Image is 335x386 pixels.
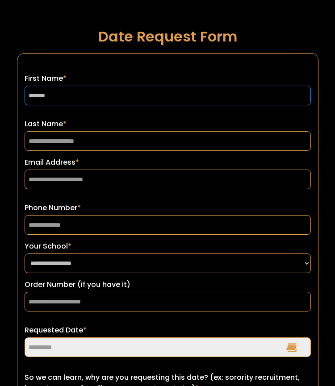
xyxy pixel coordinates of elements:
[25,157,311,168] label: Email Address
[25,203,311,213] label: Phone Number
[25,73,311,84] label: First Name
[25,279,311,290] label: Order Number (if you have it)
[25,325,311,336] label: Requested Date
[17,29,318,44] h1: Date Request Form
[25,241,311,252] label: Your School
[25,119,311,129] label: Last Name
